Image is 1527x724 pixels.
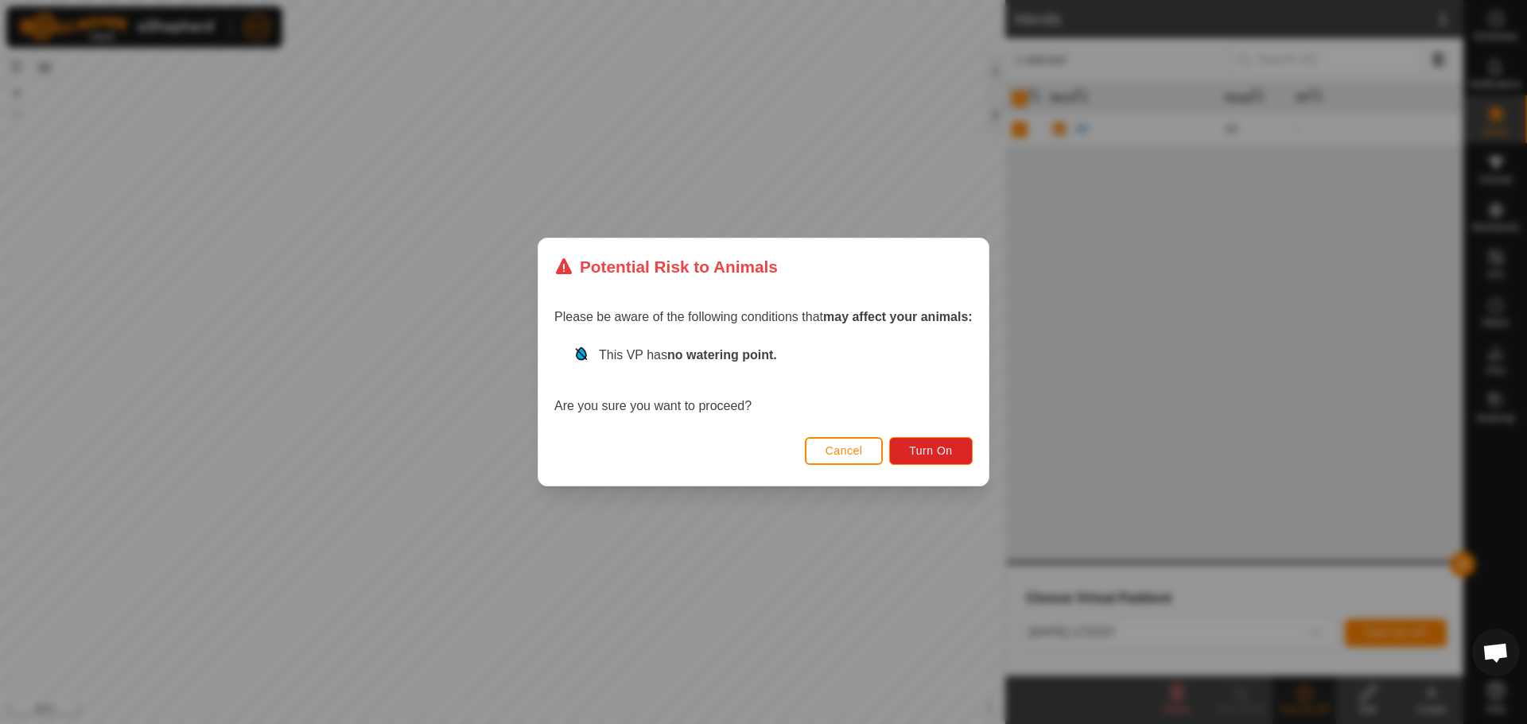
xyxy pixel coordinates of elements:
span: This VP has [599,348,777,362]
button: Turn On [890,437,973,465]
button: Cancel [805,437,884,465]
strong: may affect your animals: [823,310,973,323]
span: Cancel [826,444,863,457]
strong: no watering point. [667,348,777,362]
span: Please be aware of the following conditions that [554,310,973,323]
div: Are you sure you want to proceed? [554,346,973,416]
span: Turn On [910,444,953,457]
div: Potential Risk to Animals [554,254,778,279]
div: Open chat [1472,629,1520,676]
